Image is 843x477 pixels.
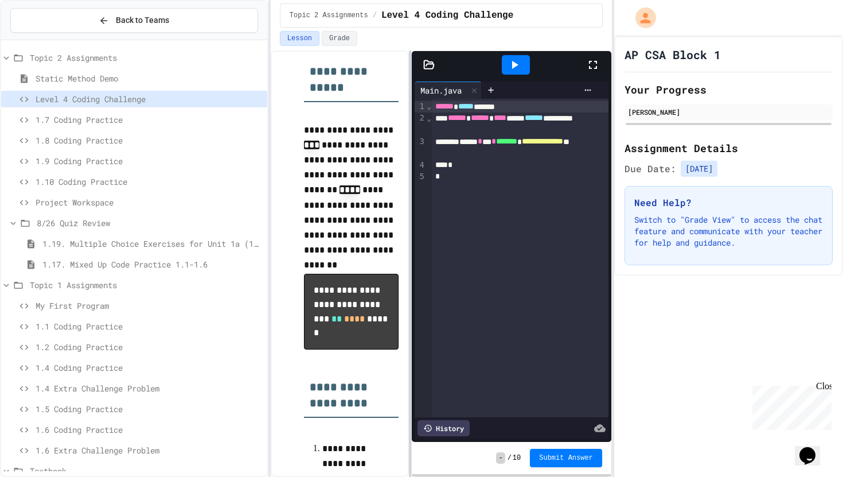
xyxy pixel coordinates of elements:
h2: Assignment Details [625,140,833,156]
span: 1.5 Coding Practice [36,403,263,415]
span: 1.17. Mixed Up Code Practice 1.1-1.6 [42,258,263,270]
span: Topic 1 Assignments [30,279,263,291]
span: Due Date: [625,162,676,176]
span: 8/26 Quiz Review [37,217,263,229]
h3: Need Help? [634,196,823,210]
span: Static Method Demo [36,72,263,84]
span: 1.10 Coding Practice [36,176,263,188]
iframe: chat widget [748,381,832,430]
span: 1.7 Coding Practice [36,114,263,126]
span: 1.9 Coding Practice [36,155,263,167]
span: Project Workspace [36,196,263,208]
button: Lesson [280,31,319,46]
div: [PERSON_NAME] [628,107,829,117]
button: Back to Teams [10,8,258,33]
h1: AP CSA Block 1 [625,46,721,63]
span: 1.2 Coding Practice [36,341,263,353]
span: Topic 2 Assignments [290,11,368,20]
span: Back to Teams [116,14,169,26]
span: 1.19. Multiple Choice Exercises for Unit 1a (1.1-1.6) [42,238,263,250]
iframe: chat widget [795,431,832,466]
span: 1.4 Coding Practice [36,362,263,374]
span: Topic 2 Assignments [30,52,263,64]
span: [DATE] [681,161,717,177]
span: Level 4 Coding Challenge [381,9,513,22]
span: Textbook [30,465,263,477]
span: 1.6 Coding Practice [36,424,263,436]
button: Grade [322,31,357,46]
span: Level 4 Coding Challenge [36,93,263,105]
div: Chat with us now!Close [5,5,79,73]
p: Switch to "Grade View" to access the chat feature and communicate with your teacher for help and ... [634,214,823,249]
span: 1.8 Coding Practice [36,134,263,146]
div: My Account [623,5,659,31]
span: 1.6 Extra Challenge Problem [36,444,263,456]
span: / [373,11,377,20]
span: 1.4 Extra Challenge Problem [36,382,263,394]
h2: Your Progress [625,82,833,98]
span: 1.1 Coding Practice [36,320,263,332]
span: My First Program [36,300,263,312]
